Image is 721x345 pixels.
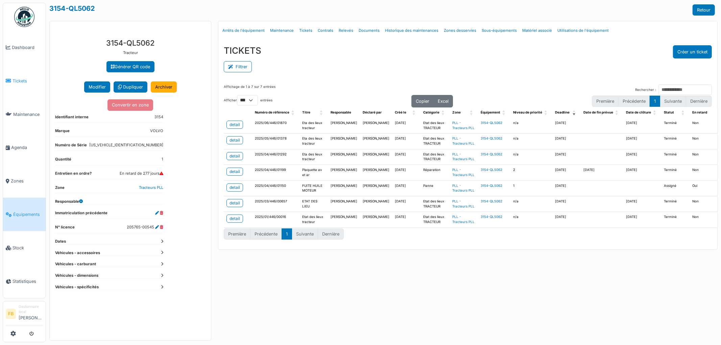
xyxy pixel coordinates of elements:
span: Zones [11,178,43,184]
span: Responsable [331,110,351,114]
td: [DATE] [392,212,420,227]
button: 1 [282,228,292,240]
span: En retard [692,110,707,114]
td: Terminé [661,212,690,227]
button: 1 [650,96,660,107]
span: Niveau de priorité: Activate to sort [544,107,548,118]
td: [DATE] [623,118,661,133]
dd: [US_VEHICLE_IDENTIFICATION_NUMBER] [89,142,163,148]
a: 3154-QL5062 [49,4,95,13]
td: 2 [510,165,552,180]
td: Eta des lieux tracteur [299,149,328,165]
td: 2025/04/446/01292 [252,149,299,165]
button: Excel [433,95,453,107]
dd: 205765-00545 [127,224,163,230]
a: PLL - Tracteurs PLL [452,215,475,224]
td: Eta des lieux tracteur [299,133,328,149]
td: n/a [510,212,552,227]
td: [DATE] [552,149,581,165]
td: Terminé [661,149,690,165]
dt: Numéro de Série [55,142,87,151]
a: Statistiques [3,265,46,298]
td: [PERSON_NAME] [328,133,360,149]
dt: Responsable [55,199,83,204]
a: PLL - Tracteurs PLL [452,168,475,177]
div: detail [230,137,240,143]
button: Copier [411,95,434,107]
a: Dashboard [3,31,46,64]
a: Zones [3,165,46,198]
a: PLL - Tracteurs PLL [452,137,475,145]
td: [DATE] [392,118,420,133]
td: Panne [420,180,450,196]
span: Zone: Activate to sort [470,107,474,118]
td: n/a [510,149,552,165]
td: [DATE] [623,149,661,165]
span: Excel [438,99,449,104]
span: Déclaré par [363,110,382,114]
td: [PERSON_NAME] [360,196,392,212]
div: detail [230,169,240,175]
a: detail [226,136,243,144]
td: [PERSON_NAME] [360,149,392,165]
a: Tracteurs PLL [139,185,163,190]
td: 2025/06/446/01870 [252,118,299,133]
a: 3154-QL5062 [481,184,502,188]
span: Titre: Activate to sort [320,107,324,118]
dd: 3154 [154,114,163,120]
div: detail [230,200,240,206]
td: ETAT DES LIEU [299,196,328,212]
td: [DATE] [623,165,661,180]
span: Créé le [395,110,406,114]
dd: 1 [162,156,163,162]
a: 3154-QL5062 [481,152,502,156]
td: Etat des lieux TRACTEUR [420,196,450,212]
a: Stock [3,231,46,265]
td: [DATE] [581,165,623,180]
span: Date de fin prévue: Activate to sort [615,107,619,118]
a: 3154-QL5062 [481,215,502,219]
span: Équipement [481,110,500,114]
span: Zone [452,110,461,114]
a: Maintenance [267,23,296,39]
td: Etat des lieux TRACTEUR [420,133,450,149]
dt: Véhicules - dimensions [55,273,163,278]
td: [DATE] [623,196,661,212]
dt: Identifiant interne [55,114,89,123]
td: Terminé [661,133,690,149]
td: [DATE] [392,149,420,165]
span: Statut: Activate to sort [681,107,686,118]
dt: Entretien en ordre? [55,171,92,179]
dt: Immatriculation précédente [55,210,107,219]
td: Terminé [661,165,690,180]
span: Stock [13,245,43,251]
a: PLL - Tracteurs PLL [452,152,475,161]
td: Plaquette av et ar [299,165,328,180]
span: Titre [302,110,310,114]
td: n/a [510,196,552,212]
td: n/a [510,133,552,149]
label: Afficher entrées [224,95,272,105]
td: 2025/05/446/01378 [252,133,299,149]
a: 3154-QL5062 [481,199,502,203]
td: [DATE] [552,133,581,149]
td: [DATE] [552,180,581,196]
span: Copier [416,99,429,104]
a: detail [226,168,243,176]
a: Sous-équipements [479,23,520,39]
a: detail [226,215,243,223]
li: [PERSON_NAME] [19,304,43,324]
dt: Véhicules - spécificités [55,284,163,290]
a: 3154-QL5062 [481,137,502,140]
a: Zones desservies [441,23,479,39]
button: Modifier [84,81,110,93]
a: Dupliquer [114,81,147,93]
span: Catégorie [423,110,439,114]
td: 2025/04/446/01150 [252,180,299,196]
td: Non [690,118,718,133]
td: [DATE] [552,212,581,227]
dd: En retard de 277 jours [120,171,163,176]
td: [PERSON_NAME] [328,165,360,180]
span: Numéro de référence: Activate to sort [291,107,295,118]
td: [DATE] [392,180,420,196]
